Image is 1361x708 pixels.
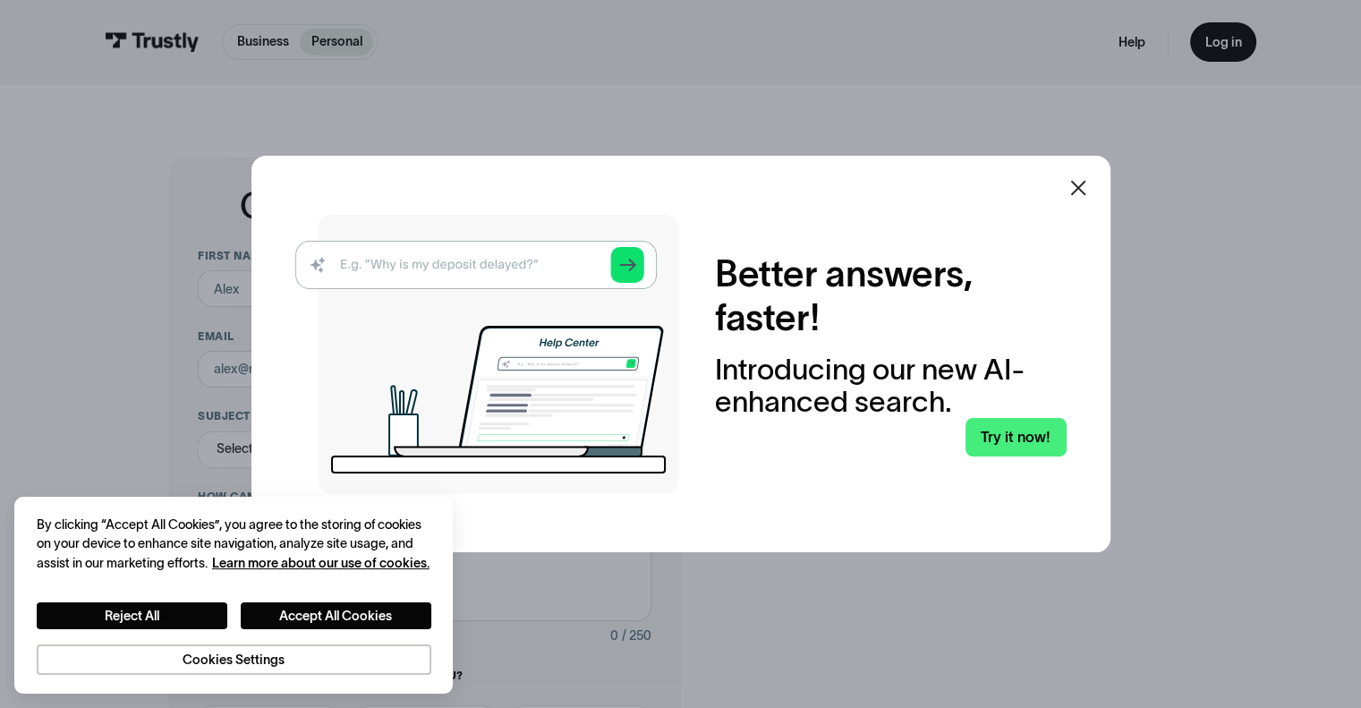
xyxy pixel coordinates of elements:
[241,602,431,630] button: Accept All Cookies
[212,556,430,570] a: More information about your privacy, opens in a new tab
[14,497,453,693] div: Cookie banner
[37,516,431,573] div: By clicking “Accept All Cookies”, you agree to the storing of cookies on your device to enhance s...
[37,644,431,676] button: Cookies Settings
[965,418,1067,456] a: Try it now!
[37,516,431,676] div: Privacy
[37,602,227,630] button: Reject All
[715,354,1066,418] div: Introducing our new AI-enhanced search.
[715,252,1066,339] h2: Better answers, faster!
